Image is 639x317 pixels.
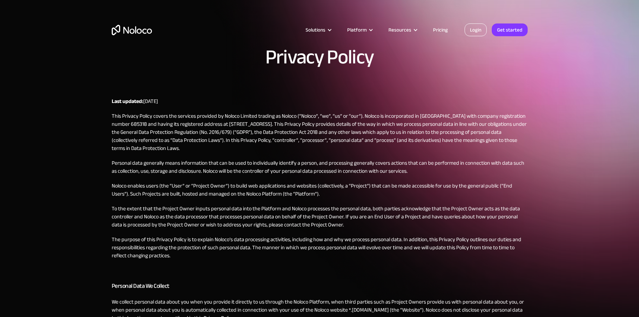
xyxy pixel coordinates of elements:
[347,25,367,34] div: Platform
[306,25,325,34] div: Solutions
[297,25,339,34] div: Solutions
[339,25,380,34] div: Platform
[265,47,374,67] h1: Privacy Policy
[112,205,528,229] p: To the extent that the Project Owner inputs personal data into the Platform and Noloco processes ...
[388,25,411,34] div: Resources
[112,182,528,198] p: Noloco enables users (the “User” or “Project Owner”) to build web applications and websites (coll...
[112,112,528,152] p: This Privacy Policy covers the services provided by Noloco Limited trading as Noloco (“Noloco”, “...
[112,97,528,105] p: [DATE]
[112,25,152,35] a: home
[112,235,528,260] p: The purpose of this Privacy Policy is to explain Noloco’s data processing activities, including h...
[492,23,528,36] a: Get started
[380,25,425,34] div: Resources
[112,281,528,291] h3: Personal Data We Collect
[112,96,143,106] strong: Last updated:
[112,266,528,274] p: ‍
[465,23,487,36] a: Login
[112,159,528,175] p: Personal data generally means information that can be used to individually identify a person, and...
[425,25,456,34] a: Pricing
